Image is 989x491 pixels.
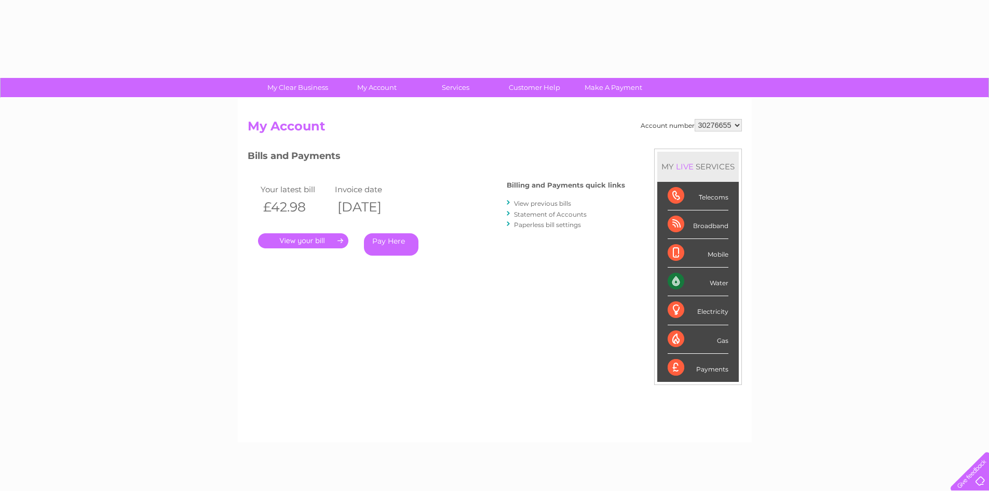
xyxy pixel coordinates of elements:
[334,78,419,97] a: My Account
[571,78,656,97] a: Make A Payment
[514,221,581,229] a: Paperless bill settings
[674,162,696,171] div: LIVE
[668,354,728,382] div: Payments
[507,181,625,189] h4: Billing and Payments quick links
[668,210,728,239] div: Broadband
[514,200,571,207] a: View previous bills
[492,78,577,97] a: Customer Help
[668,325,728,354] div: Gas
[641,119,742,131] div: Account number
[668,239,728,268] div: Mobile
[332,182,407,196] td: Invoice date
[668,268,728,296] div: Water
[514,210,587,218] a: Statement of Accounts
[258,196,333,218] th: £42.98
[255,78,341,97] a: My Clear Business
[668,182,728,210] div: Telecoms
[364,233,418,256] a: Pay Here
[668,296,728,325] div: Electricity
[332,196,407,218] th: [DATE]
[258,233,348,248] a: .
[248,149,625,167] h3: Bills and Payments
[258,182,333,196] td: Your latest bill
[248,119,742,139] h2: My Account
[657,152,739,181] div: MY SERVICES
[413,78,498,97] a: Services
